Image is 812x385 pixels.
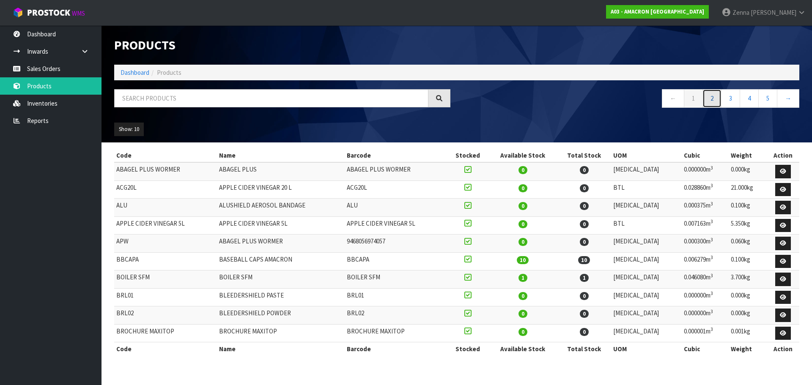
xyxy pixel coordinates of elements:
th: Stocked [447,342,488,356]
td: [MEDICAL_DATA] [611,324,682,342]
input: Search products [114,89,428,107]
td: 0.000kg [729,162,766,180]
span: ProStock [27,7,70,18]
td: ABAGEL PLUS WORMER [217,235,345,253]
td: BRL02 [345,306,447,325]
td: 0.060kg [729,235,766,253]
td: 0.000375m [682,199,729,217]
td: BROCHURE MAXITOP [114,324,217,342]
td: ALU [345,199,447,217]
a: 3 [721,89,740,107]
td: BBCAPA [345,252,447,270]
th: Total Stock [557,342,611,356]
span: 0 [580,184,589,192]
th: Total Stock [557,149,611,162]
td: ALUSHIELD AEROSOL BANDAGE [217,199,345,217]
th: Stocked [447,149,488,162]
a: ← [662,89,684,107]
td: 0.000kg [729,306,766,325]
td: BTL [611,216,682,235]
td: 9468056974057 [345,235,447,253]
td: BBCAPA [114,252,217,270]
td: 5.350kg [729,216,766,235]
sup: 3 [710,201,713,207]
td: APPLE CIDER VINEGAR 5L [114,216,217,235]
span: Zenna [732,8,749,16]
td: BTL [611,180,682,199]
td: BOILER SFM [217,270,345,289]
th: UOM [611,149,682,162]
td: [MEDICAL_DATA] [611,288,682,306]
span: 0 [518,328,527,336]
small: WMS [72,9,85,17]
td: 0.007163m [682,216,729,235]
sup: 3 [710,273,713,279]
sup: 3 [710,326,713,332]
th: Name [217,149,345,162]
sup: 3 [710,237,713,243]
td: ABAGEL PLUS WORMER [114,162,217,180]
span: 0 [580,328,589,336]
td: 0.000300m [682,235,729,253]
span: 0 [580,310,589,318]
a: 1 [684,89,703,107]
th: Weight [729,342,766,356]
a: 2 [702,89,721,107]
td: APPLE CIDER VINEGAR 5L [217,216,345,235]
td: ALU [114,199,217,217]
td: BLEEDERSHIELD PASTE [217,288,345,306]
th: Available Stock [488,149,557,162]
a: Dashboard [121,68,149,76]
th: Available Stock [488,342,557,356]
td: BRL01 [114,288,217,306]
nav: Page navigation [463,89,799,110]
th: Code [114,342,217,356]
button: Show: 10 [114,123,144,136]
span: 0 [518,238,527,246]
td: [MEDICAL_DATA] [611,306,682,325]
sup: 3 [710,254,713,260]
span: 0 [580,292,589,300]
th: UOM [611,342,682,356]
td: [MEDICAL_DATA] [611,199,682,217]
th: Cubic [682,342,729,356]
img: cube-alt.png [13,7,23,18]
td: [MEDICAL_DATA] [611,270,682,289]
td: 0.028860m [682,180,729,199]
span: 0 [518,184,527,192]
th: Action [766,149,799,162]
td: 0.000000m [682,288,729,306]
span: 0 [518,310,527,318]
td: APW [114,235,217,253]
a: 5 [758,89,777,107]
td: BOILER SFM [114,270,217,289]
span: 1 [518,274,527,282]
td: 0.100kg [729,252,766,270]
td: [MEDICAL_DATA] [611,235,682,253]
td: 21.000kg [729,180,766,199]
th: Action [766,342,799,356]
a: 4 [740,89,759,107]
strong: A03 - AMACRON [GEOGRAPHIC_DATA] [611,8,704,15]
sup: 3 [710,290,713,296]
td: 3.700kg [729,270,766,289]
span: 0 [580,220,589,228]
span: 0 [518,292,527,300]
td: BROCHURE MAXITOP [345,324,447,342]
td: BRL02 [114,306,217,325]
td: APPLE CIDER VINEGAR 5L [345,216,447,235]
th: Code [114,149,217,162]
td: 0.000kg [729,288,766,306]
sup: 3 [710,309,713,314]
td: [MEDICAL_DATA] [611,252,682,270]
th: Name [217,342,345,356]
sup: 3 [710,218,713,224]
td: APPLE CIDER VINEGAR 20 L [217,180,345,199]
td: BOILER SFM [345,270,447,289]
span: 0 [580,238,589,246]
th: Cubic [682,149,729,162]
span: 1 [580,274,589,282]
sup: 3 [710,165,713,171]
td: [MEDICAL_DATA] [611,162,682,180]
td: 0.000001m [682,324,729,342]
